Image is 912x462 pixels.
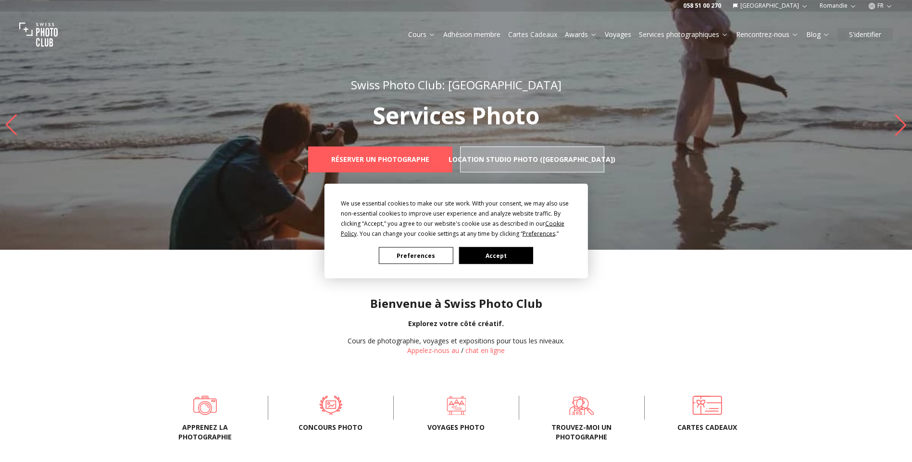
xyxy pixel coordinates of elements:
[324,184,587,279] div: Cookie Consent Prompt
[379,247,453,264] button: Preferences
[523,230,555,238] span: Preferences
[341,198,572,239] div: We use essential cookies to make our site work. With your consent, we may also use non-essential ...
[459,247,533,264] button: Accept
[341,219,564,238] span: Cookie Policy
